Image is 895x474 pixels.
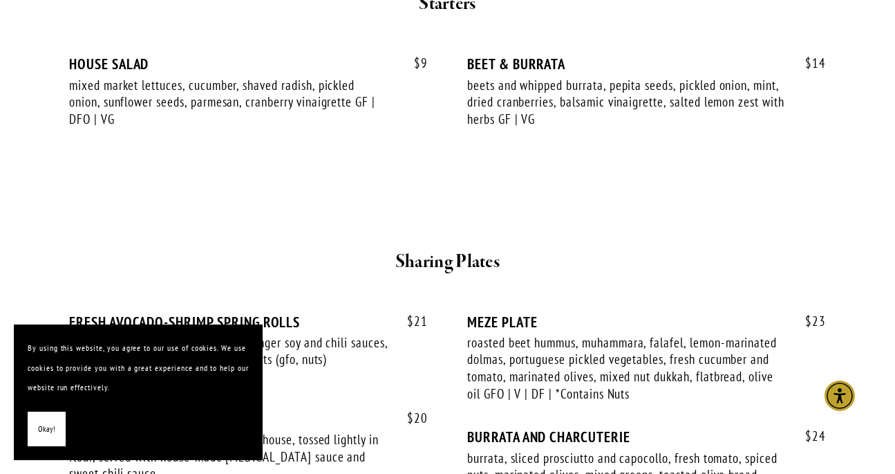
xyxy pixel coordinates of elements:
[467,77,786,128] div: beets and whipped burrata, pepita seeds, pickled onion, mint, dried cranberries, balsamic vinaigr...
[467,428,826,446] div: BURRATA AND CHARCUTERIE
[393,313,428,329] span: 21
[14,325,263,460] section: Cookie banner
[414,55,421,71] span: $
[38,419,55,439] span: Okay!
[791,313,826,329] span: 23
[28,338,249,398] p: By using this website, you agree to our use of cookies. We use cookies to provide you with a grea...
[407,410,414,426] span: $
[395,250,500,274] strong: Sharing Plates
[791,55,826,71] span: 14
[69,55,428,73] div: HOUSE SALAD
[791,428,826,444] span: 24
[467,313,826,331] div: MEZE PLATE
[805,313,812,329] span: $
[467,55,826,73] div: BEET & BURRATA
[400,55,428,71] span: 9
[805,428,812,444] span: $
[467,334,786,403] div: roasted beet hummus, muhammara, falafel, lemon-marinated dolmas, portuguese pickled vegetables, f...
[393,410,428,426] span: 20
[28,412,66,447] button: Okay!
[69,313,428,331] div: FRESH AVOCADO-SHRIMP SPRING ROLLS
[407,313,414,329] span: $
[825,381,855,411] div: Accessibility Menu
[69,77,388,128] div: mixed market lettuces, cucumber, shaved radish, pickled onion, sunflower seeds, parmesan, cranber...
[805,55,812,71] span: $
